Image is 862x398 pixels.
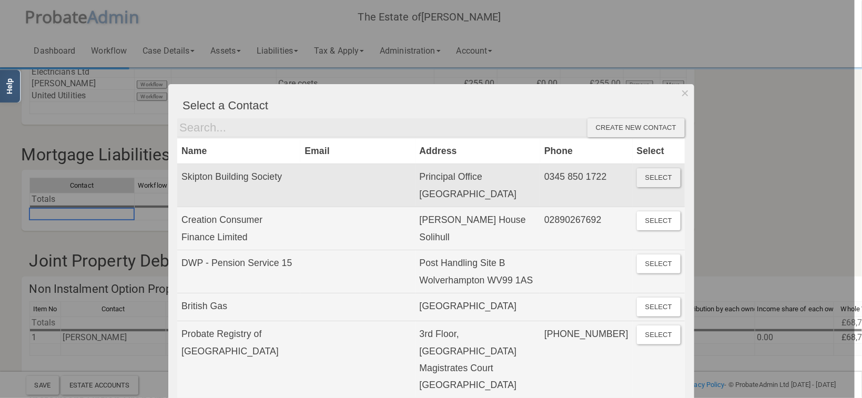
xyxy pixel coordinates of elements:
th: Phone [540,138,633,164]
td: Post Handling Site B Wolverhampton WV99 1AS [415,250,540,293]
th: Select [633,138,685,164]
td: Principal Office [GEOGRAPHIC_DATA] [415,164,540,207]
button: Select [637,211,681,230]
h4: Select a Contact [182,99,685,112]
td: 0345 850 1722 [540,164,633,207]
th: Name [177,138,300,164]
button: Select [637,168,681,187]
th: Email [300,138,415,164]
td: [PERSON_NAME] House Solihull [415,207,540,250]
button: Select [637,298,681,317]
button: Select [637,254,681,273]
th: Address [415,138,540,164]
button: Select [637,325,681,344]
div: Create new contact [587,118,685,137]
td: [GEOGRAPHIC_DATA] [415,293,540,321]
td: British Gas [177,293,300,321]
td: Creation Consumer Finance Limited [177,207,300,250]
td: Skipton Building Society [177,164,300,207]
td: DWP - Pension Service 15 [177,250,300,293]
td: 02890267692 [540,207,633,250]
button: Dismiss [676,84,694,102]
input: Search... [177,118,587,137]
